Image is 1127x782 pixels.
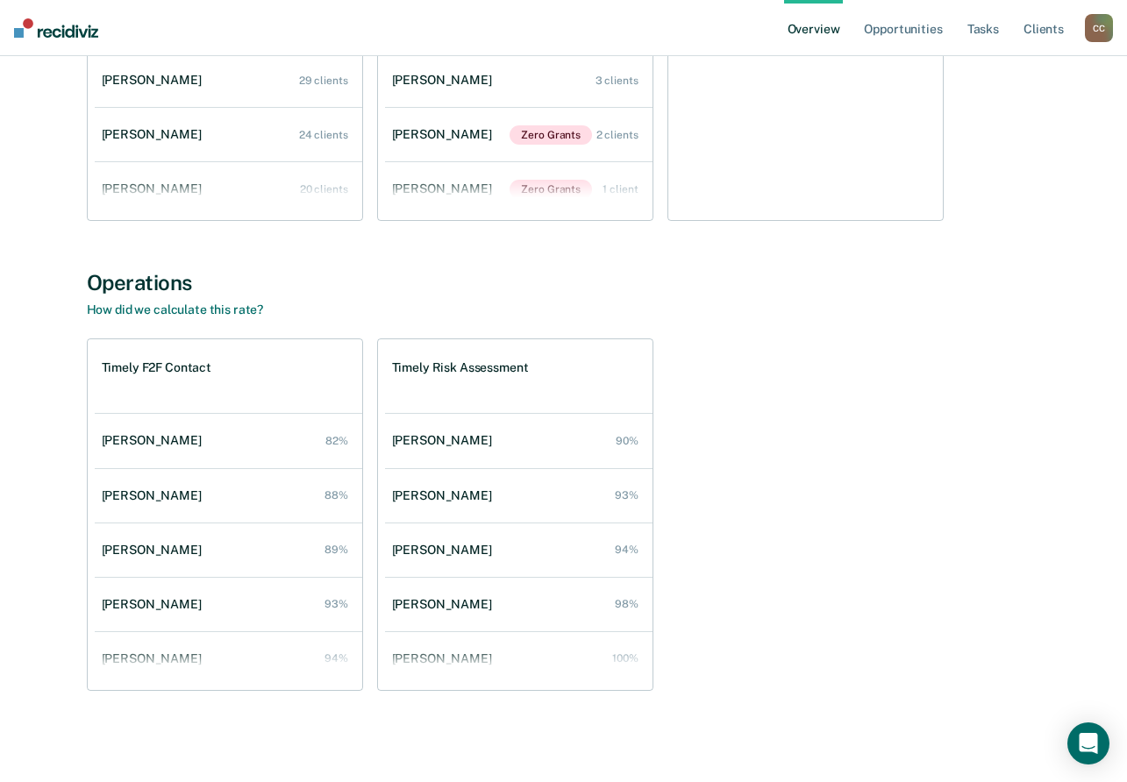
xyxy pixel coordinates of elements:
div: 94% [325,652,348,665]
div: [PERSON_NAME] [392,433,499,448]
a: [PERSON_NAME]Zero Grants 1 client [385,162,653,217]
div: [PERSON_NAME] [102,181,209,196]
div: [PERSON_NAME] [102,488,209,503]
div: 20 clients [300,183,348,195]
div: Open Intercom Messenger [1067,722,1109,764]
div: 82% [325,435,348,447]
div: [PERSON_NAME] [392,488,499,503]
div: [PERSON_NAME] [392,127,499,142]
span: Zero Grants [510,125,592,145]
a: [PERSON_NAME] 20 clients [95,164,362,214]
div: 100% [612,652,638,665]
a: [PERSON_NAME] 89% [95,525,362,575]
div: 2 clients [596,129,638,141]
div: 93% [325,598,348,610]
div: [PERSON_NAME] [102,651,209,666]
div: [PERSON_NAME] [102,127,209,142]
div: [PERSON_NAME] [392,597,499,612]
a: [PERSON_NAME] 29 clients [95,55,362,105]
div: Operations [87,270,1041,295]
a: [PERSON_NAME] 94% [385,525,653,575]
div: 89% [325,544,348,556]
div: C C [1085,14,1113,42]
h1: Timely Risk Assessment [392,360,529,375]
a: [PERSON_NAME] 3 clients [385,55,653,105]
div: 1 client [603,183,638,195]
button: CC [1085,14,1113,42]
div: [PERSON_NAME] [102,433,209,448]
a: [PERSON_NAME] 100% [385,634,653,684]
div: 88% [325,489,348,501]
span: Zero Grants [510,180,592,199]
div: 93% [615,489,638,501]
div: [PERSON_NAME] [392,651,499,666]
div: [PERSON_NAME] [392,73,499,88]
div: 3 clients [596,75,638,87]
img: Recidiviz [14,18,98,38]
div: 98% [615,598,638,610]
a: [PERSON_NAME] 93% [385,471,653,521]
div: 90% [616,435,638,447]
a: [PERSON_NAME] 94% [95,634,362,684]
div: 94% [615,544,638,556]
div: 29 clients [299,75,348,87]
a: [PERSON_NAME] 93% [95,579,362,629]
a: How did we calculate this rate? [87,302,264,316]
h1: Timely F2F Contact [102,360,211,375]
a: [PERSON_NAME] 82% [95,416,362,466]
a: [PERSON_NAME] 90% [385,416,653,466]
a: [PERSON_NAME] 24 clients [95,110,362,160]
a: [PERSON_NAME] 88% [95,471,362,521]
a: [PERSON_NAME] 98% [385,579,653,629]
div: [PERSON_NAME] [102,543,209,558]
div: [PERSON_NAME] [102,597,209,612]
div: [PERSON_NAME] [392,181,499,196]
div: [PERSON_NAME] [102,73,209,88]
div: 24 clients [299,129,348,141]
div: [PERSON_NAME] [392,543,499,558]
a: [PERSON_NAME]Zero Grants 2 clients [385,108,653,162]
